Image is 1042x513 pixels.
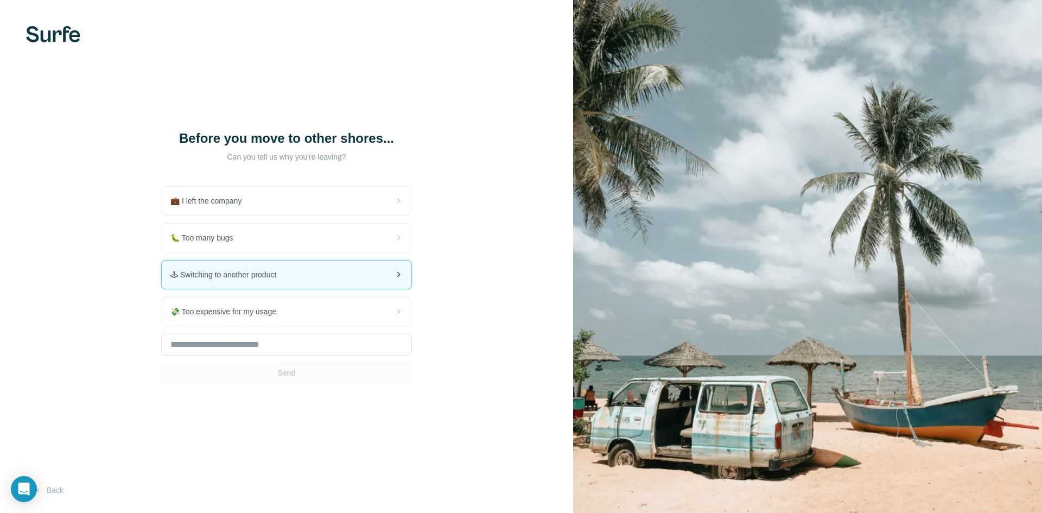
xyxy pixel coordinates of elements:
h1: Before you move to other shores... [178,130,395,147]
span: 🕹 Switching to another product [170,269,285,280]
img: Surfe's logo [26,26,80,42]
div: Open Intercom Messenger [11,476,37,502]
span: 🐛 Too many bugs [170,232,242,243]
span: 💸 Too expensive for my usage [170,306,285,317]
button: Back [26,480,71,500]
p: Can you tell us why you're leaving? [178,151,395,162]
span: 💼 I left the company [170,195,250,206]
